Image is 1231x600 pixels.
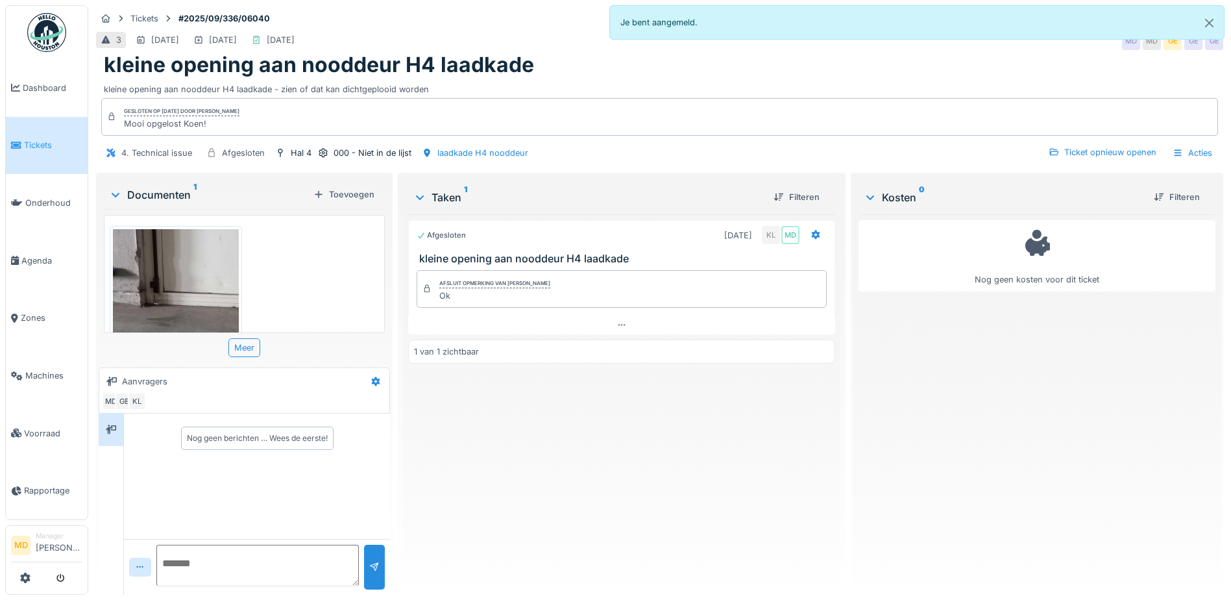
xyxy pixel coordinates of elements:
[102,392,120,410] div: MD
[1167,144,1218,162] div: Acties
[1164,32,1182,50] div: GE
[291,147,311,159] div: Hal 4
[334,147,411,159] div: 000 - Niet in de lijst
[6,59,88,117] a: Dashboard
[113,229,239,339] img: 0256zzqc4ioix812l0jx50sk9olw
[308,186,380,203] div: Toevoegen
[6,117,88,175] a: Tickets
[762,226,780,244] div: KL
[781,226,799,244] div: MD
[1122,32,1140,50] div: MD
[104,53,534,77] h1: kleine opening aan nooddeur H4 laadkade
[124,107,239,116] div: Gesloten op [DATE] door [PERSON_NAME]
[6,174,88,232] a: Onderhoud
[122,375,167,388] div: Aanvragers
[209,34,237,46] div: [DATE]
[6,290,88,347] a: Zones
[6,347,88,405] a: Machines
[222,147,265,159] div: Afgesloten
[151,34,179,46] div: [DATE]
[193,187,197,203] sup: 1
[24,139,82,151] span: Tickets
[1149,188,1205,206] div: Filteren
[24,484,82,497] span: Rapportage
[414,345,479,358] div: 1 van 1 zichtbaar
[768,188,825,206] div: Filteren
[6,405,88,462] a: Voorraad
[11,536,30,555] li: MD
[124,118,239,130] div: Mooi opgelost Koen!
[1195,6,1224,40] button: Close
[439,290,550,302] div: Ok
[173,12,275,25] strong: #2025/09/336/06040
[109,187,308,203] div: Documenten
[128,392,146,410] div: KL
[464,190,467,205] sup: 1
[6,232,88,290] a: Agenda
[6,462,88,520] a: Rapportage
[439,279,550,288] div: Afsluit opmerking van [PERSON_NAME]
[24,427,82,440] span: Voorraad
[413,190,763,205] div: Taken
[1184,32,1202,50] div: GE
[1143,32,1161,50] div: MD
[417,230,466,241] div: Afgesloten
[25,197,82,209] span: Onderhoud
[1043,144,1162,161] div: Ticket opnieuw openen
[23,82,82,94] span: Dashboard
[104,78,1215,95] div: kleine opening aan nooddeur H4 laadkade - zien of dat kan dichtgeplooid worden
[21,255,82,267] span: Agenda
[187,432,328,444] div: Nog geen berichten … Wees de eerste!
[36,531,82,559] li: [PERSON_NAME]
[121,147,192,159] div: 4. Technical issue
[267,34,295,46] div: [DATE]
[27,13,66,52] img: Badge_color-CXgf-gQk.svg
[25,369,82,382] span: Machines
[867,226,1207,286] div: Nog geen kosten voor dit ticket
[437,147,528,159] div: laadkade H4 nooddeur
[724,229,752,242] div: [DATE]
[36,531,82,541] div: Manager
[116,34,121,46] div: 3
[1205,32,1223,50] div: GE
[130,12,158,25] div: Tickets
[864,190,1143,205] div: Kosten
[419,253,829,265] h3: kleine opening aan nooddeur H4 laadkade
[115,392,133,410] div: GE
[609,5,1225,40] div: Je bent aangemeld.
[919,190,925,205] sup: 0
[228,338,260,357] div: Meer
[21,312,82,324] span: Zones
[11,531,82,562] a: MD Manager[PERSON_NAME]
